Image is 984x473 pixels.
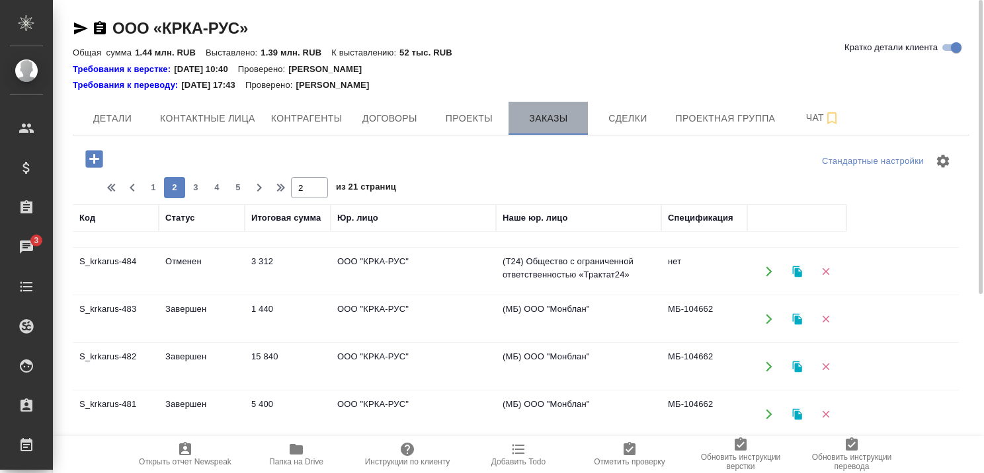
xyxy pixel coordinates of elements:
span: 3 [185,181,206,194]
span: Добавить Todo [491,457,546,466]
a: ООО «КРКА-РУС» [112,19,248,37]
div: Нажми, чтобы открыть папку с инструкцией [73,63,174,76]
span: Контрагенты [271,110,343,127]
button: Открыть [755,400,782,427]
span: из 21 страниц [336,179,396,198]
button: Клонировать [784,305,811,332]
div: Код [79,211,95,225]
td: Отменен [159,248,245,295]
p: [PERSON_NAME] [296,79,379,92]
span: Кратко детали клиента [844,41,938,54]
button: Открыть [755,305,782,332]
span: Сделки [596,110,659,127]
td: 3 312 [245,248,331,295]
button: Удалить [812,258,839,285]
p: [PERSON_NAME] [288,63,372,76]
td: (МБ) ООО "Монблан" [496,296,661,342]
a: 3 [3,231,50,264]
td: 1 440 [245,296,331,342]
button: Удалить [812,400,839,427]
span: Отметить проверку [594,457,665,466]
button: Добавить Todo [463,436,574,473]
button: 1 [143,177,164,198]
div: Статус [165,211,195,225]
button: Открыть [755,353,782,380]
td: МБ-104662 [661,296,747,342]
td: S_krkarus-484 [73,248,159,295]
button: Добавить проект [76,145,112,172]
span: Обновить инструкции перевода [804,453,899,471]
button: Удалить [812,353,839,380]
p: К выставлению: [331,48,399,57]
span: 4 [206,181,227,194]
span: Детали [81,110,144,127]
div: Нажми, чтобы открыть папку с инструкцией [73,79,181,92]
td: ООО "КРКА-РУС" [331,344,496,390]
span: Папка на Drive [269,457,323,466]
svg: Подписаться [824,110,840,126]
button: Инструкции по клиенту [352,436,463,473]
button: Клонировать [784,353,811,380]
p: 1.39 млн. RUB [261,48,331,57]
div: Итоговая сумма [251,211,321,225]
button: Папка на Drive [241,436,352,473]
td: 5 400 [245,391,331,437]
span: Чат [791,110,854,126]
td: S_krkarus-482 [73,344,159,390]
button: 4 [206,177,227,198]
button: Открыть отчет Newspeak [130,436,241,473]
td: ООО "КРКА-РУС" [331,248,496,295]
p: 52 тыс. RUB [399,48,462,57]
p: 1.44 млн. RUB [135,48,206,57]
td: Завершен [159,391,245,437]
td: ООО "КРКА-РУС" [331,296,496,342]
td: Завершен [159,344,245,390]
span: 5 [227,181,249,194]
td: 15 840 [245,344,331,390]
td: нет [661,248,747,295]
span: 3 [26,234,46,247]
span: Настроить таблицу [927,145,959,177]
span: Инструкции по клиенту [365,457,450,466]
div: Юр. лицо [337,211,378,225]
div: Наше юр. лицо [503,211,568,225]
button: 3 [185,177,206,198]
button: 5 [227,177,249,198]
button: Удалить [812,305,839,332]
span: 1 [143,181,164,194]
td: S_krkarus-481 [73,391,159,437]
span: Проекты [437,110,501,127]
button: Открыть [755,258,782,285]
button: Скопировать ссылку для ЯМессенджера [73,20,89,36]
p: Проверено: [238,63,289,76]
p: Проверено: [245,79,296,92]
span: Заказы [516,110,580,127]
td: (T24) Общество с ограниченной ответственностью «Трактат24» [496,248,661,295]
p: [DATE] 10:40 [174,63,238,76]
div: Спецификация [668,211,733,225]
span: Контактные лица [160,110,255,127]
button: Обновить инструкции перевода [796,436,907,473]
td: Завершен [159,296,245,342]
button: Клонировать [784,258,811,285]
button: Клонировать [784,400,811,427]
td: ООО "КРКА-РУС" [331,391,496,437]
button: Скопировать ссылку [92,20,108,36]
td: МБ-104662 [661,344,747,390]
span: Проектная группа [675,110,775,127]
span: Открыть отчет Newspeak [139,457,231,466]
p: Общая сумма [73,48,135,57]
span: Обновить инструкции верстки [693,453,788,471]
button: Отметить проверку [574,436,685,473]
p: Выставлено: [206,48,261,57]
td: (МБ) ООО "Монблан" [496,391,661,437]
p: [DATE] 17:43 [181,79,245,92]
td: S_krkarus-483 [73,296,159,342]
a: Требования к переводу: [73,79,181,92]
span: Договоры [358,110,421,127]
td: (МБ) ООО "Монблан" [496,344,661,390]
div: split button [819,151,927,172]
td: МБ-104662 [661,391,747,437]
a: Требования к верстке: [73,63,174,76]
button: Обновить инструкции верстки [685,436,796,473]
